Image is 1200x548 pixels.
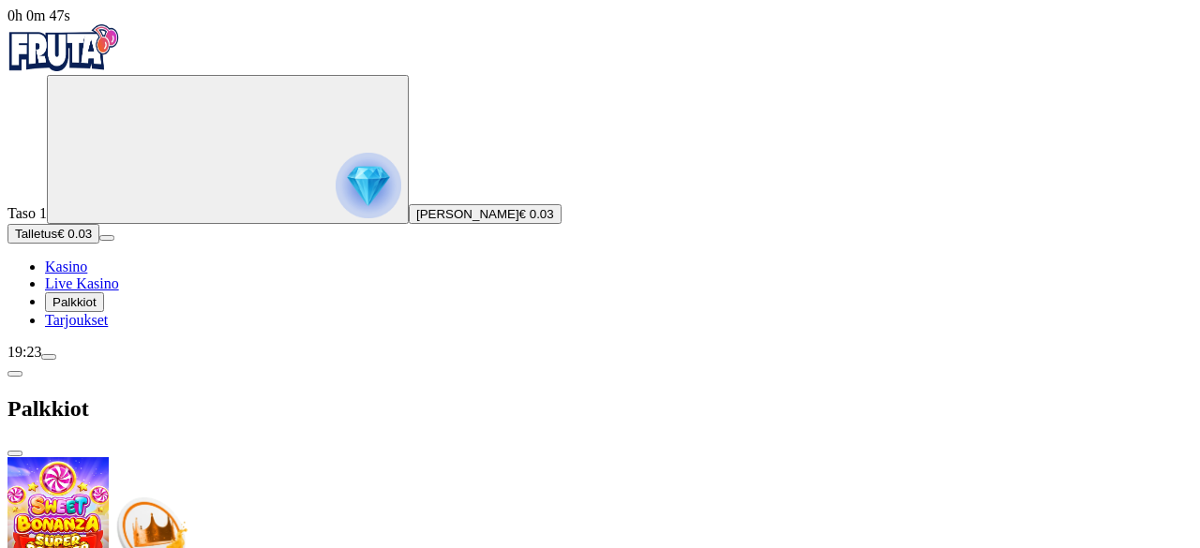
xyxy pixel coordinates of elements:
nav: Primary [7,24,1192,329]
button: menu [99,235,114,241]
a: Kasino [45,259,87,274]
button: menu [41,354,56,360]
button: close [7,451,22,456]
span: € 0.03 [57,227,92,241]
a: Live Kasino [45,275,119,291]
button: Palkkiot [45,292,104,312]
span: Palkkiot [52,295,97,309]
span: € 0.03 [519,207,554,221]
span: [PERSON_NAME] [416,207,519,221]
button: chevron-left icon [7,371,22,377]
span: 19:23 [7,344,41,360]
span: Taso 1 [7,205,47,221]
button: reward progress [47,75,409,224]
h2: Palkkiot [7,396,1192,422]
button: Talletusplus icon€ 0.03 [7,224,99,244]
a: Tarjoukset [45,312,108,328]
img: Fruta [7,24,120,71]
span: Talletus [15,227,57,241]
span: user session time [7,7,70,23]
nav: Main menu [7,259,1192,329]
a: Fruta [7,58,120,74]
button: [PERSON_NAME]€ 0.03 [409,204,562,224]
img: reward progress [336,153,401,218]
